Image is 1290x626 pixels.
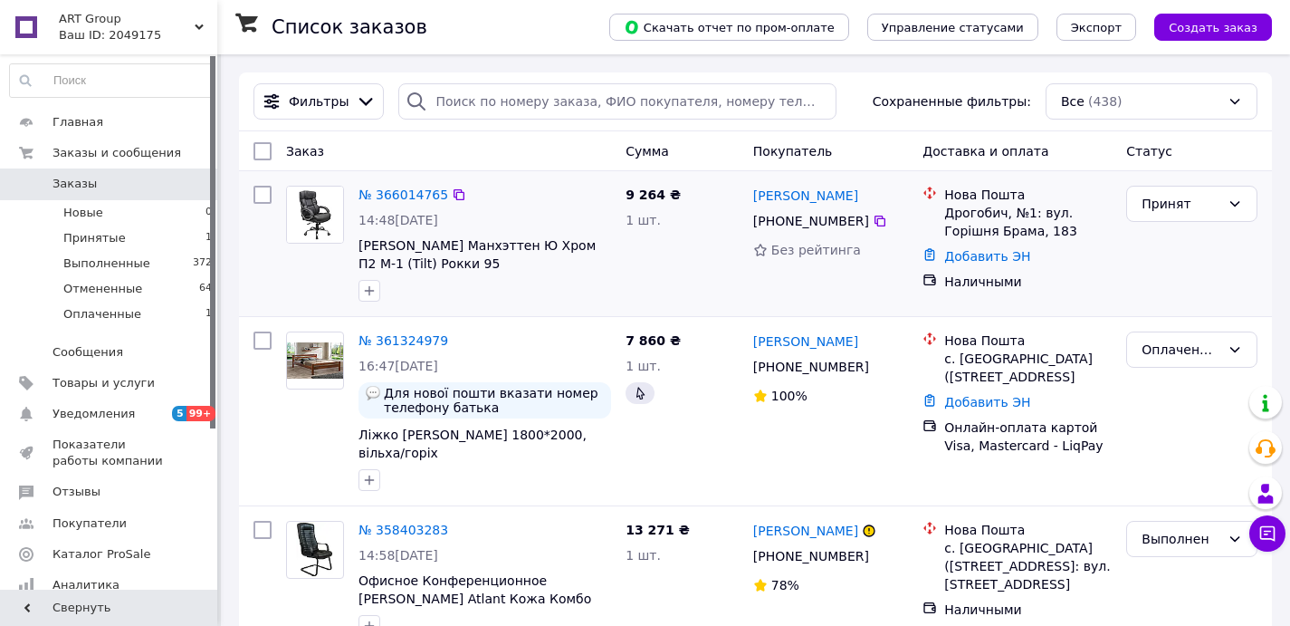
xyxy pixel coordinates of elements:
a: Ліжко [PERSON_NAME] 1800*2000, вільха/горіх [358,428,587,460]
span: 9 264 ₴ [626,188,681,202]
img: Фото товару [287,187,343,243]
span: Все [1061,92,1085,111]
div: [PHONE_NUMBER] [750,208,873,234]
span: Отмененные [63,281,142,297]
span: Товары и услуги [53,375,155,391]
a: Добавить ЭН [944,249,1030,264]
img: Фото товару [287,342,343,380]
span: Создать заказ [1169,21,1257,34]
a: [PERSON_NAME] [753,332,858,351]
span: Статус [1126,144,1172,159]
span: 1 [205,306,212,323]
span: 1 шт. [626,548,661,563]
span: Экспорт [1071,21,1122,34]
span: Оплаченные [63,306,141,323]
a: Фото товару [286,186,344,244]
input: Поиск по номеру заказа, ФИО покупателя, номеру телефона, Email, номеру накладной [398,83,836,120]
div: с. [GEOGRAPHIC_DATA] ([STREET_ADDRESS] [944,350,1112,386]
a: [PERSON_NAME] [753,522,858,540]
span: Заказы и сообщения [53,145,181,161]
div: Нова Пошта [944,332,1112,350]
span: 16:47[DATE] [358,359,438,373]
div: Принят [1142,194,1220,214]
span: 0 [205,205,212,221]
button: Скачать отчет по пром-оплате [609,14,849,41]
span: Сумма [626,144,669,159]
a: № 366014765 [358,188,448,202]
span: 5 [172,406,186,421]
div: Наличными [944,601,1112,619]
span: Покупатели [53,515,127,532]
div: Выполнен [1142,529,1220,549]
a: № 358403283 [358,523,448,537]
input: Поиск [10,64,213,97]
div: Нова Пошта [944,186,1112,204]
div: с. [GEOGRAPHIC_DATA] ([STREET_ADDRESS]: вул. [STREET_ADDRESS] [944,539,1112,593]
span: Главная [53,114,103,130]
span: Отзывы [53,484,100,500]
img: :speech_balloon: [366,386,380,400]
span: 7 860 ₴ [626,333,681,348]
h1: Список заказов [272,16,427,38]
span: Сохраненные фильтры: [873,92,1031,111]
div: Дрогобич, №1: вул. Горішня Брама, 183 [944,204,1112,240]
span: Для нової пошти вказати номер телефону батька [PERSON_NAME] для уточнення дня доставки [PHONE_NUM... [384,386,604,415]
a: [PERSON_NAME] Манхэттен Ю Хром П2 M-1 (Tilt) Рокки 95 [358,238,596,271]
span: Аналитика [53,577,119,593]
span: 372 [193,255,212,272]
span: (438) [1088,94,1123,109]
span: Показатели работы компании [53,437,167,469]
span: 78% [771,578,799,592]
a: Офисное Конференционное [PERSON_NAME] Atlant Кожа Комбо Lux CF Черный [358,573,591,624]
span: Фильтры [289,92,349,111]
span: Управление статусами [882,21,1024,34]
a: № 361324979 [358,333,448,348]
span: Сообщения [53,344,123,361]
span: Каталог ProSale [53,546,150,563]
div: Ваш ID: 2049175 [59,27,217,43]
span: Новые [63,205,103,221]
a: Фото товару [286,521,344,579]
div: [PHONE_NUMBER] [750,544,873,569]
span: Выполненные [63,255,150,272]
span: Доставка и оплата [922,144,1048,159]
a: [PERSON_NAME] [753,187,858,205]
button: Создать заказ [1154,14,1272,41]
span: Заказ [286,144,324,159]
div: Оплаченный [1142,340,1220,360]
div: Онлайн-оплата картой Visa, Mastercard - LiqPay [944,419,1112,455]
span: 14:48[DATE] [358,213,438,227]
div: Наличными [944,273,1112,291]
span: ART Group [59,11,195,27]
button: Управление статусами [867,14,1038,41]
span: 1 шт. [626,213,661,227]
a: Фото товару [286,332,344,390]
span: 99+ [186,406,216,421]
div: Нова Пошта [944,521,1112,539]
span: Уведомления [53,406,135,422]
span: 14:58[DATE] [358,548,438,563]
a: Добавить ЭН [944,395,1030,409]
span: Покупатель [753,144,833,159]
span: Скачать отчет по пром-оплате [624,19,835,35]
img: Фото товару [296,522,333,578]
span: 1 [205,230,212,246]
a: Создать заказ [1136,19,1272,34]
span: 64 [199,281,212,297]
button: Экспорт [1056,14,1136,41]
button: Чат с покупателем [1249,515,1285,552]
span: Заказы [53,176,97,192]
span: 13 271 ₴ [626,523,690,537]
span: 1 шт. [626,359,661,373]
span: 100% [771,389,807,403]
span: Принятые [63,230,126,246]
div: [PHONE_NUMBER] [750,354,873,380]
span: Без рейтинга [771,243,861,257]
